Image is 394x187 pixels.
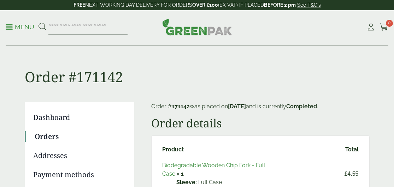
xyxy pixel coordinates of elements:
[344,171,358,177] bdi: 4.55
[297,2,321,8] a: See T&C's
[151,116,370,130] h2: Order details
[264,2,296,8] strong: BEFORE 2 pm
[172,103,190,110] mark: 171142
[35,131,124,142] a: Orders
[176,178,276,187] p: Full Case
[33,150,124,161] a: Addresses
[192,2,218,8] strong: OVER £100
[33,169,124,180] a: Payment methods
[33,112,124,123] a: Dashboard
[286,103,317,110] mark: Completed
[151,102,370,111] p: Order # was placed on and is currently .
[176,178,197,187] strong: Sleeve:
[280,142,363,157] th: Total
[25,46,370,85] h1: Order #171142
[73,2,85,8] strong: FREE
[366,24,375,31] i: My Account
[344,171,347,177] span: £
[6,23,34,30] a: Menu
[6,23,34,31] p: Menu
[177,170,184,177] strong: × 1
[380,22,388,32] a: 0
[380,24,388,31] i: Cart
[162,162,265,177] a: Biodegradable Wooden Chip Fork - Full Case
[162,18,232,35] img: GreenPak Supplies
[158,142,280,157] th: Product
[228,103,246,110] mark: [DATE]
[386,20,393,27] span: 0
